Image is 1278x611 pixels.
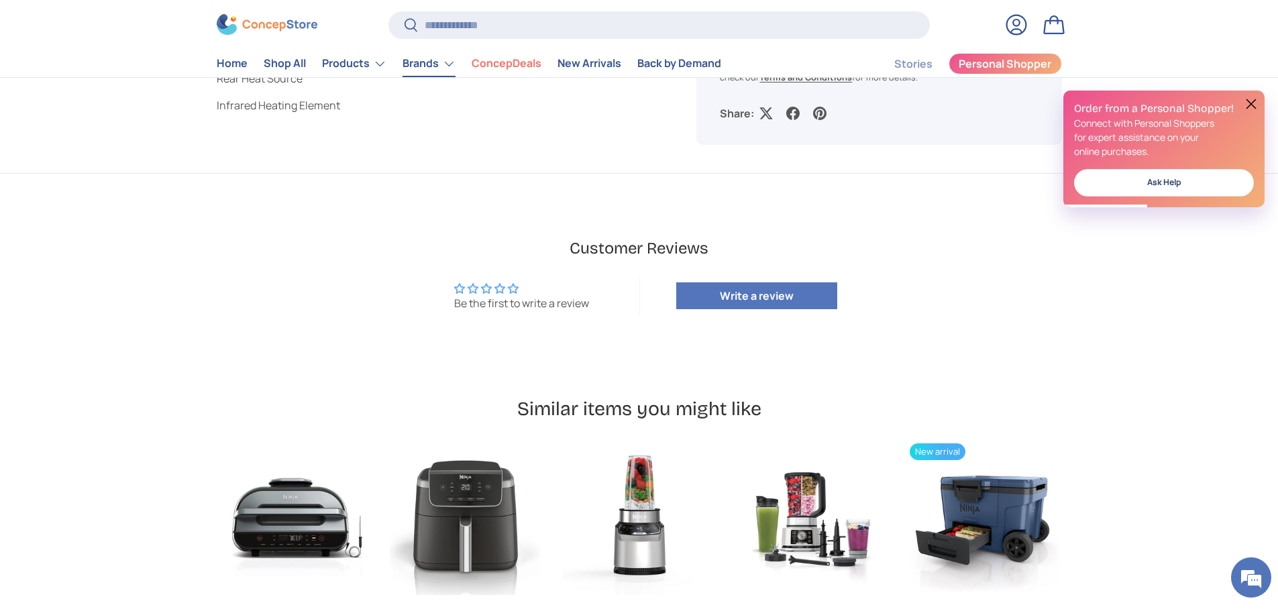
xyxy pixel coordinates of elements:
img: ConcepStore [217,15,317,36]
a: Terms and Conditions [759,71,852,83]
span: We're online! [78,169,185,304]
nav: Secondary [862,50,1062,77]
a: Personal Shopper [949,53,1062,74]
p: Infrared Heating Element [217,97,633,113]
a: ConcepDeals [472,51,541,77]
a: Write a review [676,282,837,309]
a: Ninja Air Fryer Pro 4-in-1 (AF141) [390,443,541,595]
a: Back by Demand [637,51,721,77]
summary: Products [314,50,394,77]
p: Rear Heat Source [217,70,633,87]
div: Minimize live chat window [220,7,252,39]
h2: Order from a Personal Shopper! [1074,101,1254,116]
a: New Arrivals [557,51,621,77]
span: Personal Shopper [959,59,1051,70]
a: Ninja Nutri-Blender Pro with AUTO IQ (BN500) [563,443,714,595]
a: Ninja Nutri Smart Power-Up Blender (CB350) [737,443,888,595]
div: Chat with us now [70,75,225,93]
p: Share: [720,105,754,121]
a: Ninja Air Fryer, Grill & Griddle XL (AG551) [217,443,368,595]
a: Ask Help [1074,169,1254,197]
a: Home [217,51,248,77]
a: Ninja FrostVault™ 45qt Wheeled Cooler [910,443,1061,595]
textarea: Type your message and hit 'Enter' [7,366,256,413]
div: Be the first to write a review [454,296,589,311]
a: Shop All [264,51,306,77]
nav: Primary [217,50,721,77]
summary: Brands [394,50,464,77]
span: New arrival [910,443,965,460]
h2: Similar items you might like [217,396,1062,421]
h2: Customer Reviews [248,237,1031,260]
a: Stories [894,51,933,77]
p: Connect with Personal Shoppers for expert assistance on your online purchases. [1074,116,1254,158]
